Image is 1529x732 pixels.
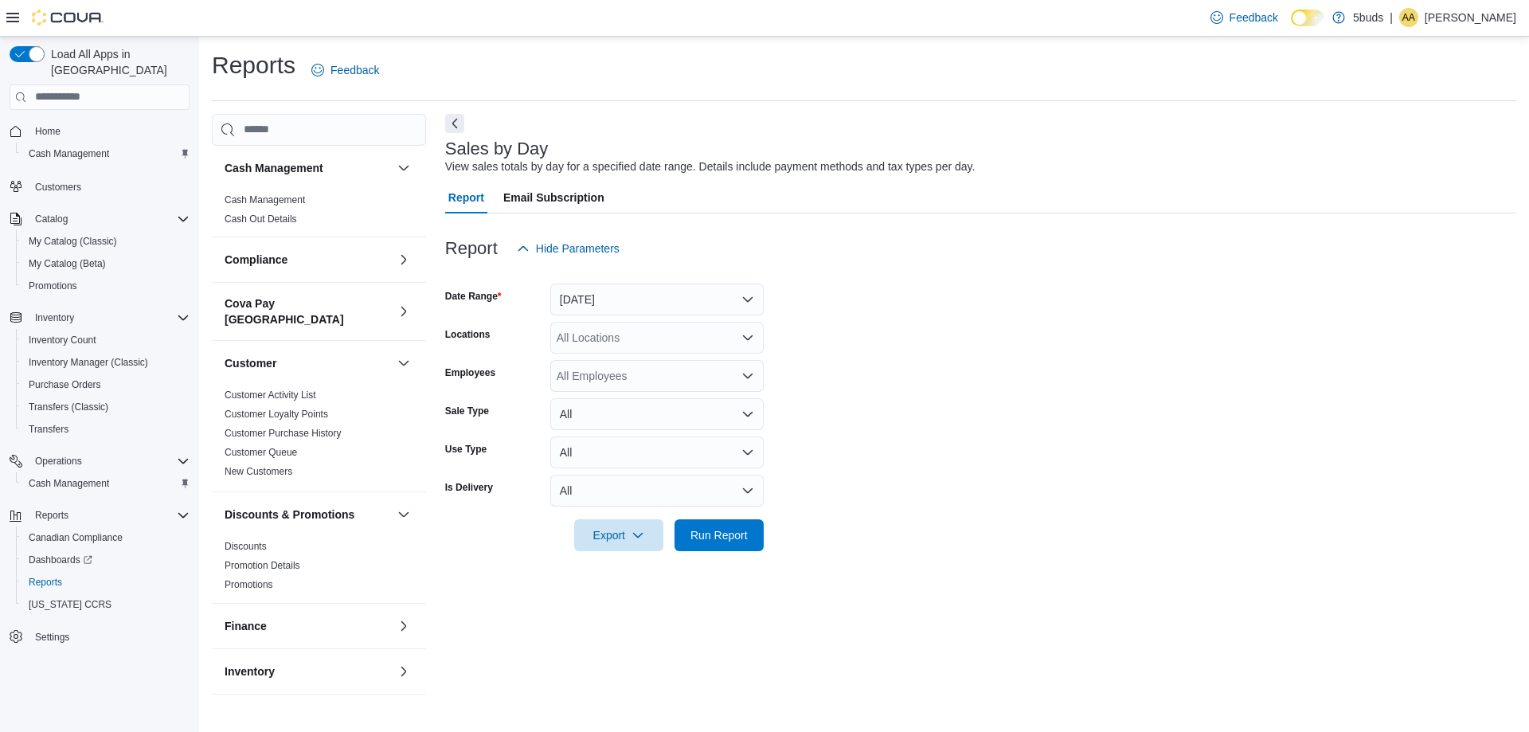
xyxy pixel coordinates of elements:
label: Use Type [445,443,487,456]
button: Inventory Count [16,329,196,351]
span: Cash Management [225,194,305,206]
button: Transfers (Classic) [16,396,196,418]
button: Promotions [16,275,196,297]
span: Cash Management [22,474,190,493]
h3: Compliance [225,252,287,268]
span: Inventory Manager (Classic) [22,353,190,372]
span: Canadian Compliance [29,531,123,544]
span: Feedback [330,62,379,78]
span: Feedback [1230,10,1278,25]
a: Customer Activity List [225,389,316,401]
button: Finance [225,618,391,634]
span: Home [29,121,190,141]
span: Reports [35,509,68,522]
span: Operations [29,452,190,471]
a: Dashboards [16,549,196,571]
span: Reports [29,506,190,525]
span: Promotion Details [225,559,300,572]
button: Cova Pay [GEOGRAPHIC_DATA] [394,302,413,321]
span: Canadian Compliance [22,528,190,547]
button: My Catalog (Classic) [16,230,196,252]
span: Settings [35,631,69,644]
button: [US_STATE] CCRS [16,593,196,616]
span: Transfers [22,420,190,439]
span: Promotions [225,578,273,591]
label: Date Range [445,290,502,303]
button: Catalog [3,208,196,230]
span: Customer Loyalty Points [225,408,328,421]
span: Email Subscription [503,182,604,213]
a: Cash Out Details [225,213,297,225]
a: Home [29,122,67,141]
span: Reports [29,576,62,589]
a: Promotions [22,276,84,296]
a: Dashboards [22,550,99,570]
span: Cash Management [29,147,109,160]
span: My Catalog (Beta) [29,257,106,270]
span: Reports [22,573,190,592]
button: Open list of options [741,370,754,382]
a: Transfers [22,420,75,439]
button: Reports [3,504,196,526]
h3: Finance [225,618,267,634]
a: Reports [22,573,68,592]
button: Compliance [225,252,391,268]
button: Customer [225,355,391,371]
span: My Catalog (Beta) [22,254,190,273]
div: Customer [212,386,426,491]
span: Promotions [29,280,77,292]
span: Customers [29,176,190,196]
span: Transfers (Classic) [22,397,190,417]
button: My Catalog (Beta) [16,252,196,275]
span: Promotions [22,276,190,296]
input: Dark Mode [1291,10,1324,26]
button: [DATE] [550,284,764,315]
p: [PERSON_NAME] [1425,8,1516,27]
button: Reports [16,571,196,593]
span: Cash Management [29,477,109,490]
a: Customer Queue [225,447,297,458]
button: Cash Management [394,159,413,178]
a: Canadian Compliance [22,528,129,547]
button: All [550,436,764,468]
button: Hide Parameters [510,233,626,264]
button: Settings [3,625,196,648]
button: Open list of options [741,331,754,344]
button: Discounts & Promotions [394,505,413,524]
span: Run Report [690,527,748,543]
button: Customer [394,354,413,373]
button: Catalog [29,209,74,229]
button: Compliance [394,250,413,269]
button: Cash Management [16,472,196,495]
h3: Inventory [225,663,275,679]
a: Cash Management [225,194,305,206]
a: Inventory Manager (Classic) [22,353,154,372]
span: New Customers [225,465,292,478]
a: Promotion Details [225,560,300,571]
button: Purchase Orders [16,374,196,396]
h3: Customer [225,355,276,371]
a: Feedback [305,54,385,86]
label: Sale Type [445,405,489,417]
span: Purchase Orders [22,375,190,394]
button: Discounts & Promotions [225,507,391,523]
span: Washington CCRS [22,595,190,614]
a: [US_STATE] CCRS [22,595,118,614]
span: Inventory Count [22,331,190,350]
button: Finance [394,617,413,636]
span: Customer Queue [225,446,297,459]
img: Cova [32,10,104,25]
button: All [550,475,764,507]
div: Cash Management [212,190,426,237]
span: Inventory Count [29,334,96,346]
a: Promotions [225,579,273,590]
button: Cova Pay [GEOGRAPHIC_DATA] [225,296,391,327]
span: Purchase Orders [29,378,101,391]
span: [US_STATE] CCRS [29,598,111,611]
a: Cash Management [22,474,115,493]
a: My Catalog (Beta) [22,254,112,273]
a: My Catalog (Classic) [22,232,123,251]
span: Export [584,519,654,551]
span: Cash Management [22,144,190,163]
